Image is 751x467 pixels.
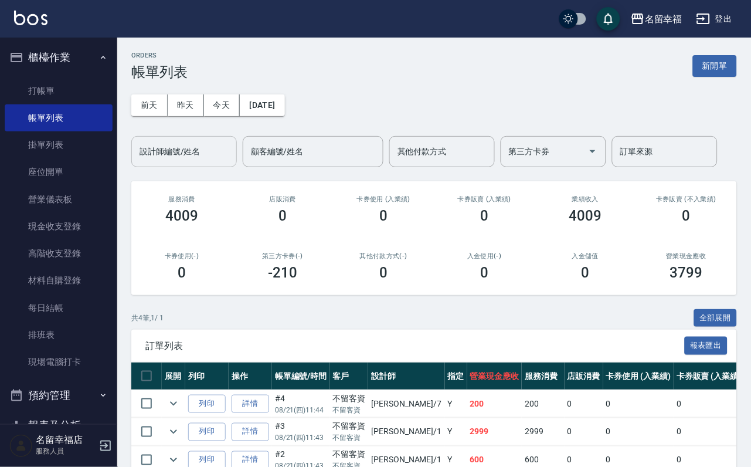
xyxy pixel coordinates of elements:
button: 預約管理 [5,380,113,411]
p: 共 4 筆, 1 / 1 [131,313,164,323]
h3: 0 [379,208,388,224]
a: 高階收支登錄 [5,240,113,267]
h3: 4009 [569,208,602,224]
h3: 0 [278,208,287,224]
a: 排班表 [5,322,113,348]
a: 詳情 [232,423,269,441]
a: 材料自購登錄 [5,267,113,294]
td: 0 [674,390,745,418]
a: 現場電腦打卡 [5,348,113,375]
td: [PERSON_NAME] /1 [368,418,444,446]
h3: 0 [379,265,388,281]
h2: 卡券販賣 (入業績) [448,195,521,203]
th: 設計師 [368,363,444,390]
h2: 其他付款方式(-) [347,252,420,260]
img: Logo [14,11,47,25]
button: 登出 [692,8,737,30]
button: [DATE] [240,94,284,116]
h3: 4009 [165,208,198,224]
img: Person [9,434,33,458]
h2: 營業現金應收 [650,252,723,260]
h3: 0 [481,208,489,224]
td: 0 [674,418,745,446]
td: 200 [522,390,565,418]
div: 不留客資 [333,449,366,461]
th: 服務消費 [522,363,565,390]
button: 櫃檯作業 [5,42,113,73]
h3: 0 [682,208,691,224]
button: 前天 [131,94,168,116]
td: #4 [272,390,330,418]
td: Y [445,418,467,446]
p: 不留客資 [333,405,366,415]
th: 客戶 [330,363,369,390]
button: 名留幸福 [626,7,687,31]
a: 每日結帳 [5,295,113,322]
a: 詳情 [232,395,269,413]
button: expand row [165,395,182,412]
p: 不留客資 [333,433,366,444]
button: 新開單 [693,55,737,77]
h2: 入金使用(-) [448,252,521,260]
h2: 入金儲值 [549,252,622,260]
button: expand row [165,423,182,441]
a: 掛單列表 [5,131,113,158]
button: 全部展開 [694,309,738,327]
td: 2999 [467,418,522,446]
h3: 帳單列表 [131,64,188,80]
h3: 3799 [670,265,703,281]
th: 操作 [229,363,272,390]
p: 08/21 (四) 11:43 [275,433,327,444]
button: save [597,7,620,31]
th: 卡券販賣 (入業績) [674,363,745,390]
th: 列印 [185,363,229,390]
h3: 0 [481,265,489,281]
td: 0 [565,418,603,446]
button: 報表匯出 [685,337,728,355]
h2: 業績收入 [549,195,622,203]
td: #3 [272,418,330,446]
h2: 店販消費 [246,195,319,203]
th: 營業現金應收 [467,363,522,390]
td: 200 [467,390,522,418]
a: 座位開單 [5,158,113,185]
th: 指定 [445,363,467,390]
h5: 名留幸福店 [36,435,96,446]
h3: -210 [268,265,297,281]
p: 08/21 (四) 11:44 [275,405,327,415]
div: 不留客資 [333,392,366,405]
th: 卡券使用 (入業績) [603,363,674,390]
h2: 卡券使用(-) [145,252,218,260]
button: 今天 [204,94,240,116]
th: 店販消費 [565,363,603,390]
a: 現金收支登錄 [5,213,113,240]
td: 0 [603,418,674,446]
button: 報表及分析 [5,411,113,441]
a: 新開單 [693,60,737,71]
h2: 卡券使用 (入業績) [347,195,420,203]
button: 列印 [188,423,226,441]
td: Y [445,390,467,418]
a: 報表匯出 [685,340,728,351]
h3: 服務消費 [145,195,218,203]
span: 訂單列表 [145,340,685,352]
div: 不留客資 [333,421,366,433]
button: 列印 [188,395,226,413]
th: 展開 [162,363,185,390]
h3: 0 [178,265,186,281]
a: 帳單列表 [5,104,113,131]
a: 打帳單 [5,77,113,104]
h2: 卡券販賣 (不入業績) [650,195,723,203]
td: 2999 [522,418,565,446]
div: 名留幸福 [645,12,682,26]
td: 0 [603,390,674,418]
h3: 0 [582,265,590,281]
h2: ORDERS [131,52,188,59]
p: 服務人員 [36,446,96,457]
button: 昨天 [168,94,204,116]
h2: 第三方卡券(-) [246,252,319,260]
td: [PERSON_NAME] /7 [368,390,444,418]
a: 營業儀表板 [5,186,113,213]
th: 帳單編號/時間 [272,363,330,390]
button: Open [583,142,602,161]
